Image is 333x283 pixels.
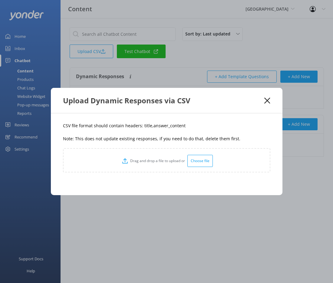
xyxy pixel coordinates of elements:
p: CSV file format should contain headers: title,answer_content [63,122,270,129]
div: Choose file [187,155,213,167]
button: Close [264,98,270,104]
p: Note: This does not update existing responses, if you need to do that, delete them first. [63,135,270,142]
p: Drag and drop a file to upload or [128,158,187,164]
div: Upload Dynamic Responses via CSV [63,95,265,105]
